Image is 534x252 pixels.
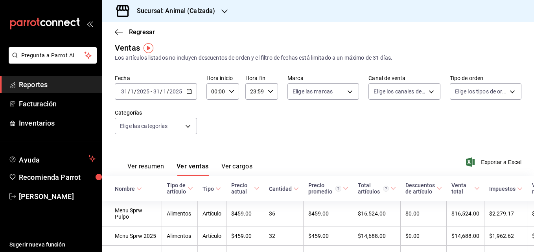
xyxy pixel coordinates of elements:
input: -- [130,88,134,95]
td: $459.00 [226,201,264,226]
label: Marca [287,75,359,81]
button: open_drawer_menu [87,20,93,27]
td: $1,962.62 [484,226,527,246]
span: Elige las marcas [293,88,333,95]
button: Ver resumen [127,163,164,176]
button: Ver cargos [221,163,253,176]
div: Ventas [115,42,140,54]
span: Elige las categorías [120,122,168,130]
span: / [128,88,130,95]
span: Nombre [115,186,142,192]
span: Recomienda Parrot [19,172,96,183]
span: Ayuda [19,154,85,163]
div: Nombre [115,186,135,192]
td: $459.00 [304,226,353,246]
span: / [134,88,136,95]
td: $459.00 [304,201,353,226]
td: $14,688.00 [353,226,401,246]
label: Categorías [115,110,197,115]
h3: Sucursal: Animal (Calzada) [131,6,215,16]
span: Tipo [203,186,221,192]
span: Precio actual [231,182,260,195]
div: navigation tabs [127,163,252,176]
div: Impuestos [489,186,516,192]
label: Canal de venta [368,75,440,81]
div: Venta total [451,182,473,195]
button: Regresar [115,28,155,36]
span: Regresar [129,28,155,36]
span: Facturación [19,99,96,109]
span: Elige los tipos de orden [455,88,507,95]
span: - [151,88,152,95]
div: Precio promedio [308,182,341,195]
label: Hora fin [245,75,278,81]
input: -- [153,88,160,95]
input: -- [121,88,128,95]
span: Reportes [19,79,96,90]
td: $0.00 [401,226,447,246]
label: Fecha [115,75,197,81]
input: -- [163,88,167,95]
td: $2,279.17 [484,201,527,226]
span: Sugerir nueva función [9,241,96,249]
td: $459.00 [226,226,264,246]
label: Tipo de orden [450,75,521,81]
td: Menu Sprw 2025 [102,226,162,246]
img: Tooltip marker [144,43,153,53]
td: 36 [264,201,304,226]
td: Menu Sprw Pulpo [102,201,162,226]
input: ---- [169,88,182,95]
a: Pregunta a Parrot AI [6,57,97,65]
span: Venta total [451,182,480,195]
div: Descuentos de artículo [405,182,435,195]
label: Hora inicio [206,75,239,81]
svg: El total artículos considera cambios de precios en los artículos así como costos adicionales por ... [383,186,389,192]
input: ---- [136,88,150,95]
span: Precio promedio [308,182,348,195]
td: Artículo [198,201,226,226]
span: Tipo de artículo [167,182,193,195]
div: Cantidad [269,186,292,192]
span: Pregunta a Parrot AI [21,51,85,60]
button: Ver ventas [177,163,209,176]
td: $16,524.00 [447,201,484,226]
button: Pregunta a Parrot AI [9,47,97,64]
span: Cantidad [269,186,299,192]
td: Alimentos [162,226,198,246]
td: $16,524.00 [353,201,401,226]
span: Impuestos [489,186,523,192]
span: / [167,88,169,95]
span: Total artículos [358,182,396,195]
span: / [160,88,162,95]
span: Descuentos de artículo [405,182,442,195]
div: Tipo de artículo [167,182,186,195]
span: Inventarios [19,118,96,128]
div: Los artículos listados no incluyen descuentos de orden y el filtro de fechas está limitado a un m... [115,54,521,62]
td: Artículo [198,226,226,246]
button: Exportar a Excel [468,157,521,167]
span: Elige los canales de venta [374,88,425,95]
td: $0.00 [401,201,447,226]
span: [PERSON_NAME] [19,191,96,202]
td: 32 [264,226,304,246]
div: Precio actual [231,182,252,195]
div: Tipo [203,186,214,192]
div: Total artículos [358,182,389,195]
td: $14,688.00 [447,226,484,246]
svg: Precio promedio = Total artículos / cantidad [335,186,341,192]
td: Alimentos [162,201,198,226]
